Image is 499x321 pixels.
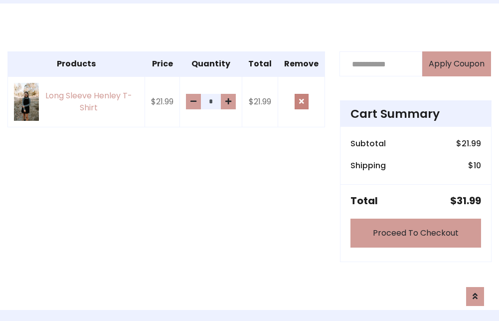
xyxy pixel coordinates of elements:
h6: Subtotal [350,139,386,148]
th: Quantity [180,52,242,77]
h5: $ [450,195,481,207]
th: Total [242,52,278,77]
td: $21.99 [242,76,278,127]
h6: $ [468,161,481,170]
h6: Shipping [350,161,386,170]
th: Products [8,52,145,77]
a: Proceed To Checkout [350,219,481,248]
td: $21.99 [145,76,180,127]
th: Price [145,52,180,77]
h6: $ [456,139,481,148]
th: Remove [278,52,325,77]
span: 21.99 [462,138,481,149]
a: Long Sleeve Henley T-Shirt [14,83,139,120]
h4: Cart Summary [350,107,481,121]
span: 31.99 [457,194,481,208]
h5: Total [350,195,378,207]
span: 10 [474,160,481,171]
button: Apply Coupon [422,51,491,76]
